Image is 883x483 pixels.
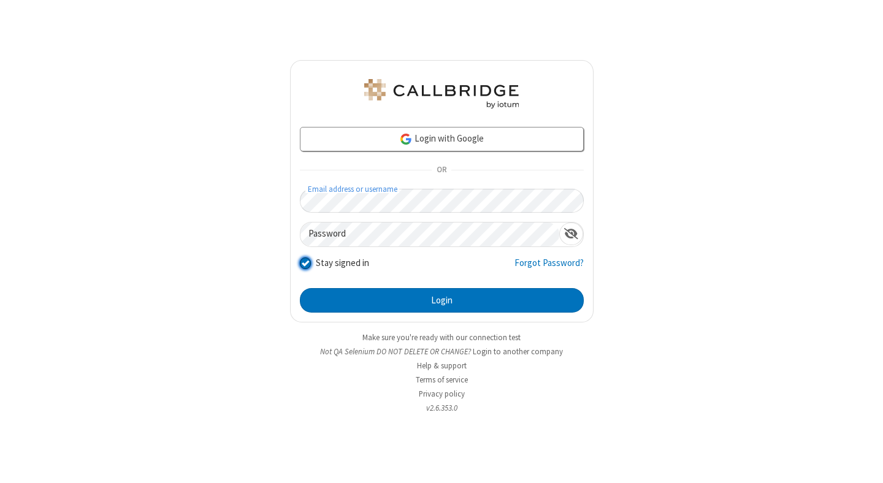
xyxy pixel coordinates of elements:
[417,360,467,371] a: Help & support
[300,189,584,213] input: Email address or username
[290,346,594,357] li: Not QA Selenium DO NOT DELETE OR CHANGE?
[362,79,521,108] img: QA Selenium DO NOT DELETE OR CHANGE
[300,127,584,151] a: Login with Google
[559,222,583,245] div: Show password
[300,222,559,246] input: Password
[290,402,594,414] li: v2.6.353.0
[300,288,584,313] button: Login
[416,375,468,385] a: Terms of service
[473,346,563,357] button: Login to another company
[316,256,369,270] label: Stay signed in
[514,256,584,280] a: Forgot Password?
[419,389,465,399] a: Privacy policy
[362,332,521,343] a: Make sure you're ready with our connection test
[432,162,451,179] span: OR
[399,132,413,146] img: google-icon.png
